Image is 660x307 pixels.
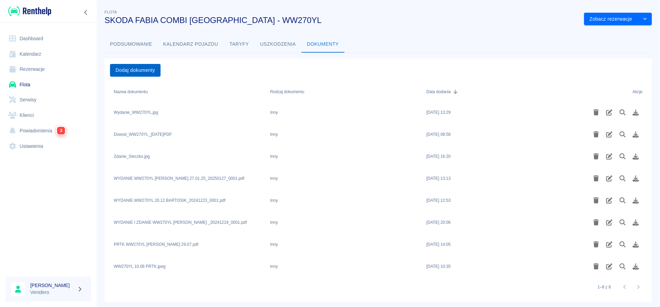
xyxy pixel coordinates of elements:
button: Podgląd pliku [616,217,629,228]
div: Akcje [579,82,646,101]
a: Flota [5,77,91,92]
button: Usuń plik [590,239,603,250]
button: Kalendarz pojazdu [158,36,224,53]
div: 27 maj 2025, 13:29 [426,109,451,116]
button: Edytuj rodzaj dokumentu [603,261,616,272]
div: Rodzaj dokumentu [270,82,304,101]
button: Usuń plik [590,129,603,140]
div: 19 lut 2025, 16:20 [426,153,451,160]
a: Powiadomienia3 [5,123,91,139]
button: Usuń plik [590,151,603,162]
button: Edytuj rodzaj dokumentu [603,195,616,206]
button: Dodaj dokumenty [110,64,161,77]
img: Renthelp logo [8,6,51,17]
a: Renthelp logo [5,6,51,17]
h3: SKODA FABIA COMBI [GEOGRAPHIC_DATA] - WW270YL [104,15,579,25]
div: Rodzaj dokumentu [267,82,423,101]
button: Edytuj rodzaj dokumentu [603,217,616,228]
button: Zwiń nawigację [81,8,91,17]
h6: [PERSON_NAME] [30,282,74,289]
button: drop-down [638,13,652,25]
button: Sort [451,87,460,97]
button: Dokumenty [301,36,344,53]
button: Edytuj rodzaj dokumentu [603,151,616,162]
button: Podgląd pliku [616,261,629,272]
button: Pobierz plik [629,107,642,118]
button: Podgląd pliku [616,239,629,250]
button: Uszkodzenia [255,36,301,53]
button: Pobierz plik [629,195,642,206]
div: Data dodania [423,82,579,101]
button: Usuń plik [590,173,603,184]
button: Pobierz plik [629,129,642,140]
div: Akcje [632,82,642,101]
div: Inny [270,219,278,226]
a: Dashboard [5,31,91,46]
div: Inny [270,197,278,204]
p: Venidero [30,289,74,296]
div: Data dodania [426,82,451,101]
button: Edytuj rodzaj dokumentu [603,107,616,118]
button: Edytuj rodzaj dokumentu [603,129,616,140]
button: Pobierz plik [629,217,642,228]
button: Usuń plik [590,195,603,206]
button: Pobierz plik [629,261,642,272]
a: Rezerwacje [5,62,91,77]
a: Ustawienia [5,139,91,154]
div: 19 gru 2024, 20:06 [426,219,451,226]
div: WW270YL 10.06 PRTK.jpeg [114,263,166,270]
button: Pobierz plik [629,151,642,162]
div: 24 mar 2025, 08:58 [426,131,451,138]
button: Zobacz rezerwacje [584,13,638,25]
div: Zdanie_Steczko.jpg [114,153,150,160]
div: Inny [270,109,278,116]
button: Usuń plik [590,261,603,272]
div: Inny [270,153,278,160]
div: Nazwa dokumentu [114,82,148,101]
button: Podsumowanie [104,36,158,53]
div: Nazwa dokumentu [110,82,267,101]
div: WYDANIE WW270YL GRZEGORZ STECZKO 27.01.25_20250127_0001.pdf [114,175,244,182]
div: Inny [270,131,278,138]
div: Dowod_WW270YL_2025-03-24.PDF [114,131,172,138]
div: 31 lip 2024, 14:05 [426,241,451,248]
div: WYDANIE I ZDANIE WW270YL MUNIAK DAWID _20241219_0001.pdf [114,219,247,226]
button: Edytuj rodzaj dokumentu [603,173,616,184]
a: Serwisy [5,92,91,108]
span: Flota [104,10,117,14]
button: Pobierz plik [629,173,642,184]
span: 3 [57,127,65,134]
div: PRTK WW270YL MUNIAK 29.07.pdf [114,241,198,248]
a: Kalendarz [5,46,91,62]
div: Wydanie_WW270YL.jpg [114,109,158,116]
p: 1–8 z 8 [597,284,611,290]
div: Inny [270,263,278,270]
div: 27 sty 2025, 13:13 [426,175,451,182]
button: Podgląd pliku [616,107,629,118]
div: 23 gru 2024, 12:53 [426,197,451,204]
div: WYDANIE WW270YL 20.12 BARTOSIK_20241223_0001.pdf [114,197,225,204]
div: Inny [270,175,278,182]
div: Inny [270,241,278,248]
button: Taryfy [224,36,255,53]
button: Usuń plik [590,217,603,228]
button: Pobierz plik [629,239,642,250]
button: Podgląd pliku [616,129,629,140]
a: Klienci [5,108,91,123]
button: Podgląd pliku [616,195,629,206]
button: Usuń plik [590,107,603,118]
div: 17 cze 2024, 10:35 [426,263,451,270]
button: Podgląd pliku [616,151,629,162]
button: Edytuj rodzaj dokumentu [603,239,616,250]
button: Podgląd pliku [616,173,629,184]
